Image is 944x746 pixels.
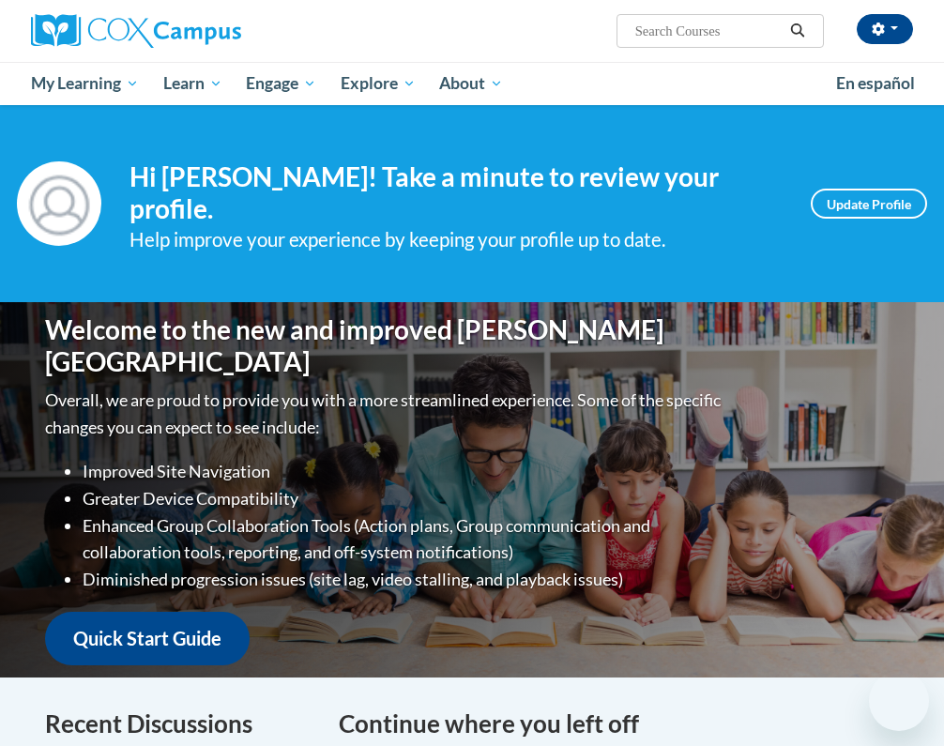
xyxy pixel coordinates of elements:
h4: Continue where you left off [339,706,899,742]
li: Greater Device Compatibility [83,485,725,512]
span: Engage [246,72,316,95]
img: Cox Campus [31,14,241,48]
div: Help improve your experience by keeping your profile up to date. [129,224,783,255]
h4: Hi [PERSON_NAME]! Take a minute to review your profile. [129,161,783,224]
span: Learn [163,72,222,95]
a: Cox Campus [31,14,306,48]
a: My Learning [19,62,151,105]
p: Overall, we are proud to provide you with a more streamlined experience. Some of the specific cha... [45,387,725,441]
span: About [439,72,503,95]
span: My Learning [31,72,139,95]
a: En español [824,64,927,103]
span: En español [836,73,915,93]
button: Search [784,20,812,42]
iframe: Button to launch messaging window [869,671,929,731]
h4: Recent Discussions [45,706,311,742]
a: About [428,62,516,105]
li: Improved Site Navigation [83,458,725,485]
input: Search Courses [633,20,784,42]
a: Update Profile [811,189,927,219]
div: Main menu [17,62,927,105]
li: Diminished progression issues (site lag, video stalling, and playback issues) [83,566,725,593]
a: Engage [234,62,328,105]
a: Learn [151,62,235,105]
img: Profile Image [17,161,101,246]
a: Quick Start Guide [45,612,250,665]
li: Enhanced Group Collaboration Tools (Action plans, Group communication and collaboration tools, re... [83,512,725,567]
h1: Welcome to the new and improved [PERSON_NAME][GEOGRAPHIC_DATA] [45,314,725,377]
button: Account Settings [857,14,913,44]
span: Explore [341,72,416,95]
a: Explore [328,62,428,105]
